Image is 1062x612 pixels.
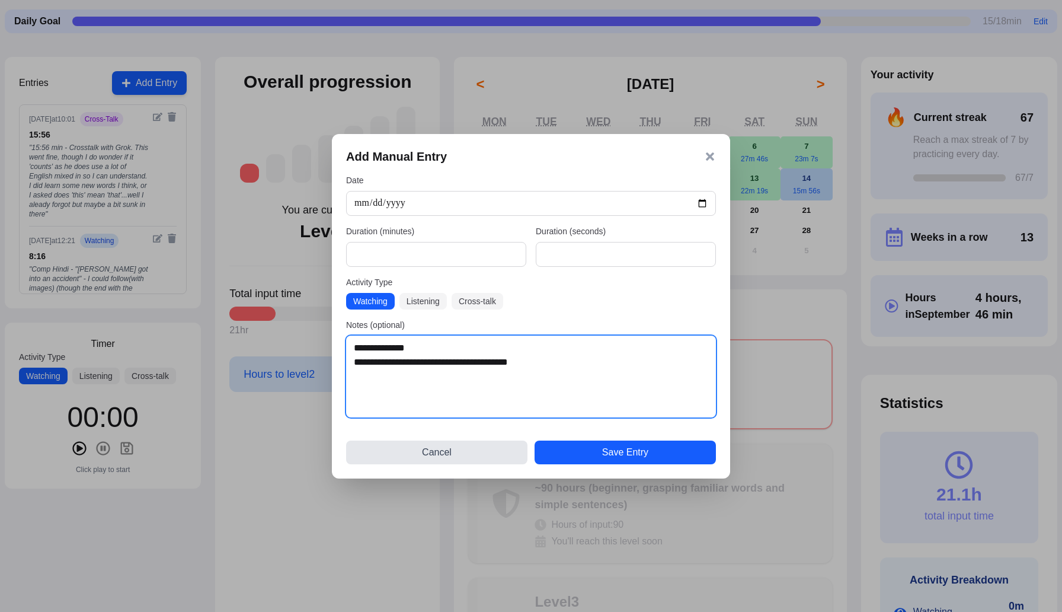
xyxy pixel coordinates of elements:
[346,441,527,464] button: Cancel
[346,319,716,331] label: Notes (optional)
[346,293,395,310] button: Watching
[536,225,716,237] label: Duration (seconds)
[346,174,716,186] label: Date
[399,293,447,310] button: Listening
[346,276,716,288] label: Activity Type
[346,148,447,165] h3: Add Manual Entry
[535,441,716,464] button: Save Entry
[452,293,503,310] button: Cross-talk
[346,225,526,237] label: Duration (minutes)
